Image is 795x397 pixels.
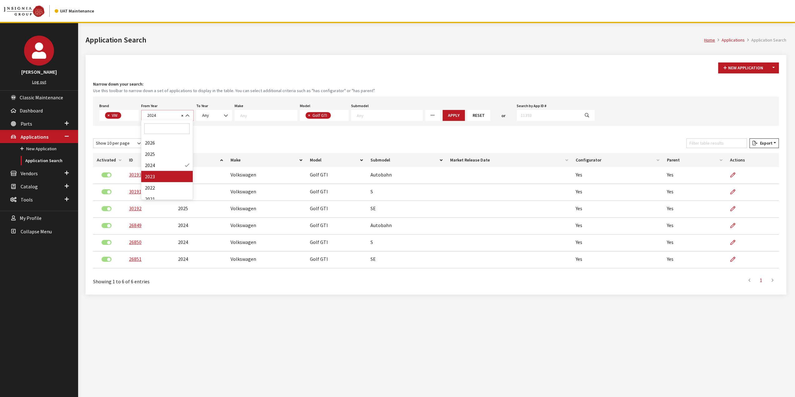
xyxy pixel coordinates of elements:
span: Vendors [21,170,38,176]
li: Golf GTI [306,112,331,119]
span: Catalog [21,183,38,190]
th: Activated: activate to sort column ascending [93,153,125,167]
button: Remove all items [179,112,183,119]
label: Search by App ID # [517,103,546,109]
span: 2024 [145,112,179,119]
a: Edit Application [730,235,741,250]
a: Home [704,37,715,43]
span: Classic Maintenance [20,94,63,101]
th: Actions [726,153,779,167]
td: Yes [663,218,726,235]
a: Edit Application [730,251,741,267]
a: Edit Application [730,184,741,200]
td: Yes [663,201,726,218]
h3: [PERSON_NAME] [6,68,72,76]
a: 26851 [129,256,142,262]
a: 30191 [129,188,142,195]
span: Collapse Menu [21,228,52,235]
span: My Profile [20,215,42,221]
td: Yes [663,184,726,201]
a: Edit Application [730,201,741,216]
span: Applications [21,134,48,140]
td: S [367,184,446,201]
td: Volkswagen [227,218,306,235]
span: 2024 [141,110,194,121]
a: Edit Application [730,167,741,183]
span: Tools [21,196,33,203]
button: Export [749,138,779,148]
th: Submodel: activate to sort column ascending [367,153,446,167]
img: Catalog Maintenance [4,6,44,17]
li: VW [105,112,121,119]
td: 2024 [174,251,226,268]
td: 2024 [174,235,226,251]
td: Golf GTI [306,235,366,251]
span: Dashboard [20,107,43,114]
td: 2024 [174,218,226,235]
td: Volkswagen [227,235,306,251]
input: Search [144,123,190,134]
th: Model: activate to sort column ascending [306,153,366,167]
div: Showing 1 to 6 of 6 entries [93,273,375,285]
a: Insignia Group logo [4,5,55,17]
th: Make: activate to sort column ascending [227,153,306,167]
a: 30193 [129,171,142,178]
td: Golf GTI [306,201,366,218]
th: Configurator: activate to sort column ascending [572,153,663,167]
td: Yes [572,184,663,201]
label: Model [300,103,310,109]
td: Yes [663,167,726,184]
img: John Swartwout [24,36,54,66]
span: or [501,112,505,119]
td: Yes [572,167,663,184]
button: New Application [718,62,768,73]
a: 1 [755,274,767,286]
label: Submodel [351,103,369,109]
td: Yes [572,251,663,268]
td: S [367,235,446,251]
textarea: Search [357,112,422,118]
td: Yes [572,235,663,251]
button: Reset [467,110,490,121]
td: Golf GTI [306,218,366,235]
td: 2025 [174,167,226,184]
th: Parent: activate to sort column ascending [663,153,726,167]
label: Brand [99,103,109,109]
span: Export [757,140,772,146]
li: 2022 [141,182,193,193]
textarea: Search [240,112,297,118]
li: 2025 [141,148,193,160]
li: Application Search [745,37,786,43]
div: UAT Maintenance [55,8,94,14]
td: Golf GTI [306,167,366,184]
td: Volkswagen [227,201,306,218]
span: Any [196,110,232,121]
a: 26849 [129,222,142,228]
h4: Narrow down your search: [93,81,779,87]
small: Use this toolbar to narrow down a set of applications to display in the table. You can select add... [93,87,779,94]
li: Applications [715,37,745,43]
td: Yes [572,201,663,218]
td: Volkswagen [227,184,306,201]
td: 2025 [174,201,226,218]
td: Yes [572,218,663,235]
span: Any [200,112,228,119]
h1: Application Search [86,34,704,46]
th: Year: activate to sort column ascending [174,153,226,167]
td: 2025 [174,184,226,201]
li: 2021 [141,193,193,205]
td: Golf GTI [306,184,366,201]
td: Autobahn [367,167,446,184]
td: Volkswagen [227,251,306,268]
button: Remove item [105,112,111,119]
td: Yes [663,235,726,251]
li: 2024 [141,160,193,171]
td: SE [367,201,446,218]
span: × [308,112,310,118]
span: × [107,112,110,118]
label: From Year [141,103,157,109]
input: 11393 [517,110,580,121]
th: ID: activate to sort column ascending [125,153,174,167]
a: 30192 [129,205,142,211]
td: Yes [663,251,726,268]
